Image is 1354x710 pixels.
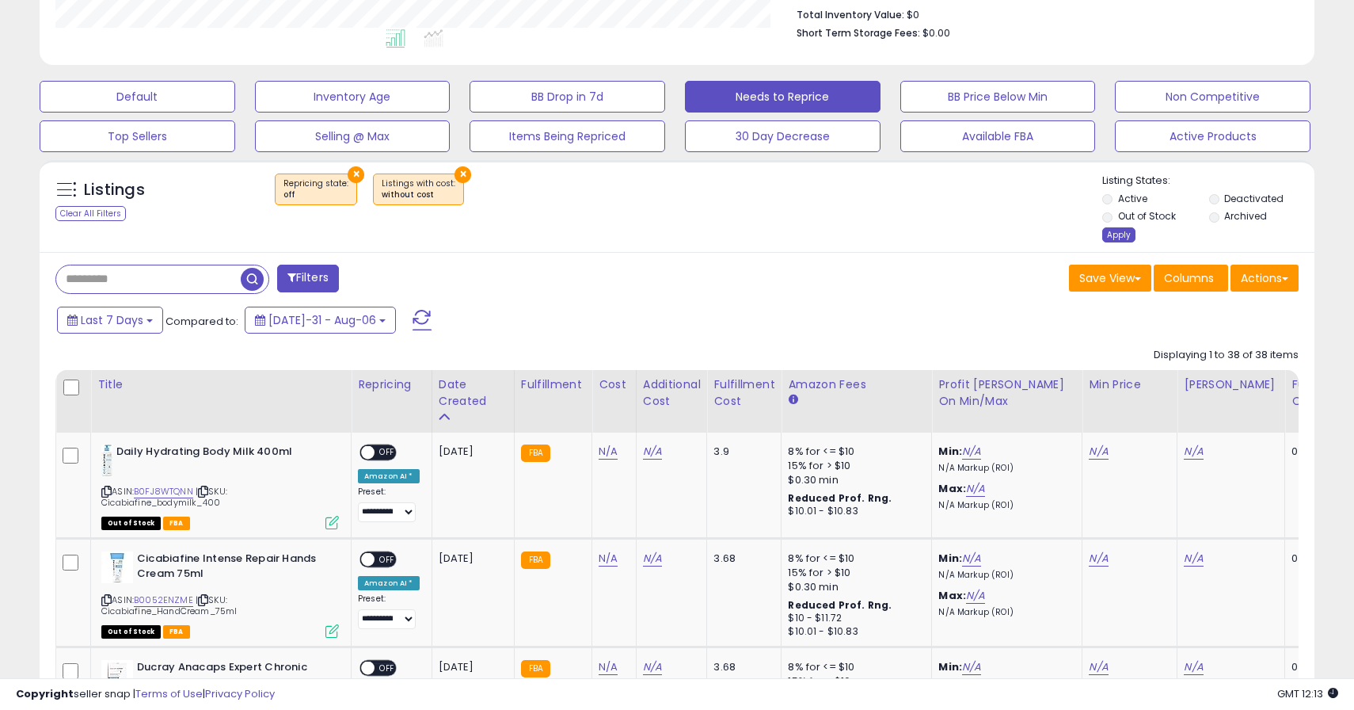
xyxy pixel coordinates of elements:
[101,552,133,583] img: 31N3pbWtA9L._SL40_.jpg
[101,594,237,617] span: | SKU: Cicabiafine_HandCream_75ml
[797,4,1287,23] li: $0
[358,469,420,483] div: Amazon AI *
[134,594,193,607] a: B0052ENZME
[101,625,161,639] span: All listings that are currently out of stock and unavailable for purchase on Amazon
[788,612,919,625] div: $10 - $11.72
[938,463,1070,474] p: N/A Markup (ROI)
[135,686,203,701] a: Terms of Use
[938,500,1070,511] p: N/A Markup (ROI)
[1154,348,1299,363] div: Displaying 1 to 38 of 38 items
[713,660,769,674] div: 3.68
[1089,659,1108,675] a: N/A
[81,312,143,328] span: Last 7 Days
[439,376,508,410] div: Date Created
[922,25,950,40] span: $0.00
[938,376,1075,410] div: Profit [PERSON_NAME] on Min/Max
[788,376,925,393] div: Amazon Fees
[938,659,962,674] b: Min:
[685,120,880,152] button: 30 Day Decrease
[97,376,344,393] div: Title
[1184,444,1203,460] a: N/A
[101,552,339,636] div: ASIN:
[358,376,425,393] div: Repricing
[962,444,981,460] a: N/A
[1184,376,1278,393] div: [PERSON_NAME]
[283,189,348,200] div: off
[938,444,962,459] b: Min:
[101,445,112,476] img: 31ZZks0LLSL._SL40_.jpg
[375,553,400,567] span: OFF
[788,393,797,407] small: Amazon Fees.
[1115,81,1310,113] button: Non Competitive
[788,552,919,566] div: 8% for <= $10
[1291,660,1341,674] div: 0
[521,445,550,462] small: FBA
[713,445,769,459] div: 3.9
[358,487,420,522] div: Preset:
[40,81,235,113] button: Default
[599,376,629,393] div: Cost
[788,473,919,487] div: $0.30 min
[382,189,455,200] div: without cost
[797,8,904,21] b: Total Inventory Value:
[101,517,161,530] span: All listings that are currently out of stock and unavailable for purchase on Amazon
[40,120,235,152] button: Top Sellers
[375,446,400,460] span: OFF
[268,312,376,328] span: [DATE]-31 - Aug-06
[713,376,774,410] div: Fulfillment Cost
[1118,192,1147,205] label: Active
[455,166,471,183] button: ×
[57,307,163,334] button: Last 7 Days
[358,576,420,590] div: Amazon AI *
[116,445,309,464] b: Daily Hydrating Body Milk 400ml
[1115,120,1310,152] button: Active Products
[521,552,550,569] small: FBA
[1089,551,1108,567] a: N/A
[932,370,1082,433] th: The percentage added to the cost of goods (COGS) that forms the calculator for Min & Max prices.
[788,625,919,639] div: $10.01 - $10.83
[521,376,585,393] div: Fulfillment
[439,660,502,674] div: [DATE]
[685,81,880,113] button: Needs to Reprice
[788,580,919,594] div: $0.30 min
[938,570,1070,581] p: N/A Markup (ROI)
[348,166,364,183] button: ×
[16,686,74,701] strong: Copyright
[643,659,662,675] a: N/A
[1291,445,1341,459] div: 0
[900,120,1096,152] button: Available FBA
[788,660,919,674] div: 8% for <= $10
[1118,209,1176,223] label: Out of Stock
[788,459,919,473] div: 15% for > $10
[788,598,892,612] b: Reduced Prof. Rng.
[643,376,701,410] div: Additional Cost
[900,81,1096,113] button: BB Price Below Min
[375,662,400,675] span: OFF
[1089,376,1170,393] div: Min Price
[788,445,919,459] div: 8% for <= $10
[1069,265,1151,292] button: Save View
[1102,227,1135,242] div: Apply
[966,481,985,497] a: N/A
[966,588,985,604] a: N/A
[358,594,420,629] div: Preset:
[245,307,396,334] button: [DATE]-31 - Aug-06
[938,588,966,603] b: Max:
[165,314,238,329] span: Compared to:
[1291,552,1341,566] div: 0
[938,607,1070,618] p: N/A Markup (ROI)
[134,485,193,498] a: B0FJ8WTQNN
[599,551,618,567] a: N/A
[163,517,190,530] span: FBA
[439,552,502,566] div: [DATE]
[938,481,966,496] b: Max:
[84,179,145,201] h5: Listings
[1164,270,1214,286] span: Columns
[1291,376,1346,410] div: Fulfillable Quantity
[101,660,133,692] img: 41tidvQlQKL._SL40_.jpg
[713,552,769,566] div: 3.68
[382,177,455,201] span: Listings with cost :
[1277,686,1338,701] span: 2025-08-14 12:13 GMT
[1224,209,1267,223] label: Archived
[163,625,190,639] span: FBA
